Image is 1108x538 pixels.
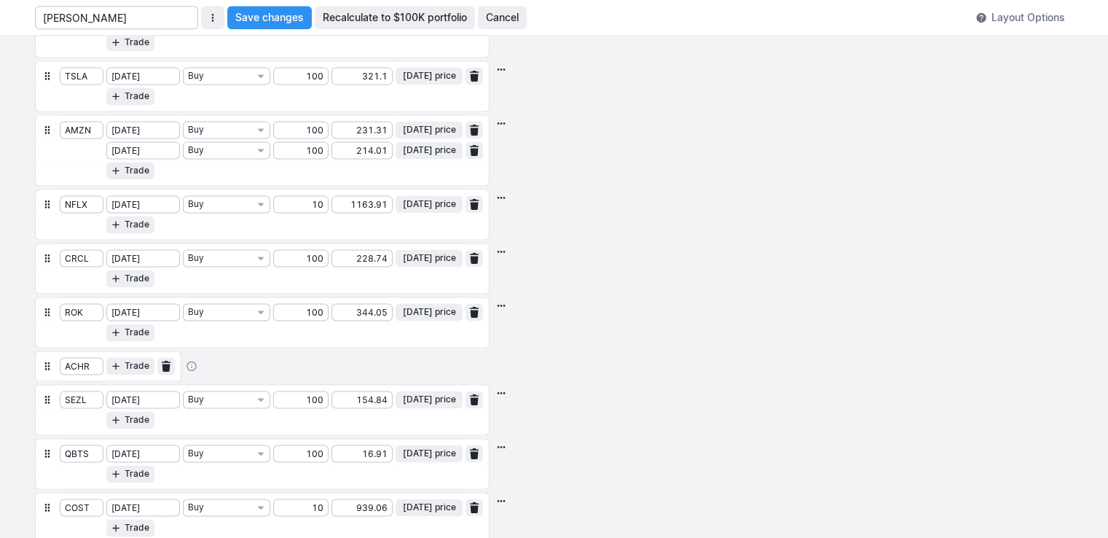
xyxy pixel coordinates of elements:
[125,35,149,50] span: Trade
[396,195,463,213] button: [DATE] price
[106,465,154,483] button: Trade
[188,69,252,83] span: Buy
[188,251,252,265] span: Buy
[106,519,154,537] button: Trade
[188,143,252,157] span: Buy
[396,249,463,267] button: [DATE] price
[486,10,519,25] span: Cancel
[125,271,149,286] span: Trade
[183,499,270,516] button: Transaction
[183,249,270,267] button: Transaction
[401,143,457,157] span: [DATE] price
[125,359,149,373] span: Trade
[235,10,304,25] span: Save changes
[396,67,463,85] button: [DATE] price
[106,216,154,233] button: Trade
[315,6,475,29] button: Recalculate to $100K portfolio
[125,467,149,481] span: Trade
[401,69,457,83] span: [DATE] price
[125,89,149,104] span: Trade
[396,391,463,408] button: [DATE] price
[188,446,252,461] span: Buy
[396,303,463,321] button: [DATE] price
[991,10,1065,25] span: Layout Options
[323,10,467,25] span: Recalculate to $100K portfolio
[188,392,252,407] span: Buy
[396,141,463,159] button: [DATE] price
[401,122,457,137] span: [DATE] price
[401,197,457,211] span: [DATE] price
[188,122,252,137] span: Buy
[106,34,154,51] button: Trade
[183,141,270,159] button: Transaction
[125,325,149,340] span: Trade
[125,217,149,232] span: Trade
[969,6,1073,29] button: Layout Options
[183,303,270,321] button: Transaction
[106,357,154,375] button: Trade
[106,87,154,105] button: Trade
[106,162,154,179] button: Trade
[478,6,527,29] button: Cancel
[396,499,463,516] button: [DATE] price
[401,305,457,319] span: [DATE] price
[183,195,270,213] button: Transaction
[401,251,457,265] span: [DATE] price
[183,67,270,85] button: Transaction
[188,305,252,319] span: Buy
[125,163,149,178] span: Trade
[183,121,270,139] button: Transaction
[183,391,270,408] button: Transaction
[396,445,463,462] button: [DATE] price
[227,6,312,29] button: Save changes
[106,324,154,341] button: Trade
[125,521,149,535] span: Trade
[183,445,270,462] button: Transaction
[106,411,154,429] button: Trade
[188,500,252,515] span: Buy
[35,6,198,29] input: Portfolio Name
[401,392,457,407] span: [DATE] price
[396,121,463,139] button: [DATE] price
[125,413,149,427] span: Trade
[106,270,154,287] button: Trade
[401,446,457,461] span: [DATE] price
[188,197,252,211] span: Buy
[401,500,457,515] span: [DATE] price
